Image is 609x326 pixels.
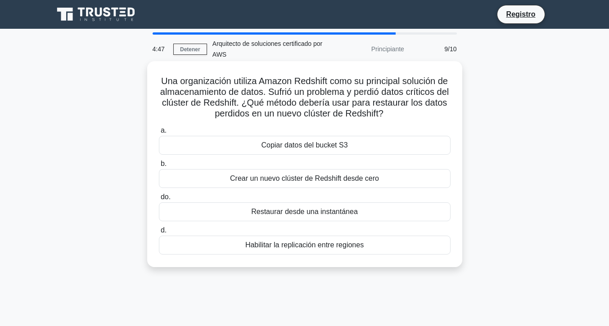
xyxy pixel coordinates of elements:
[153,45,165,53] font: 4:47
[501,9,541,20] a: Registro
[230,174,379,182] font: Crear un nuevo clúster de Redshift desde cero
[444,45,456,53] font: 9/10
[180,46,200,53] font: Detener
[245,241,364,249] font: Habilitar la replicación entre regiones
[161,126,167,134] font: a.
[371,45,404,53] font: Principiante
[161,193,171,201] font: do.
[261,141,347,149] font: Copiar datos del bucket S3
[173,44,207,55] a: Detener
[251,208,358,215] font: Restaurar desde una instantánea
[160,76,449,118] font: Una organización utiliza Amazon Redshift como su principal solución de almacenamiento de datos. S...
[161,226,167,234] font: d.
[212,40,322,58] font: Arquitecto de soluciones certificado por AWS
[506,10,536,18] font: Registro
[161,160,167,167] font: b.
